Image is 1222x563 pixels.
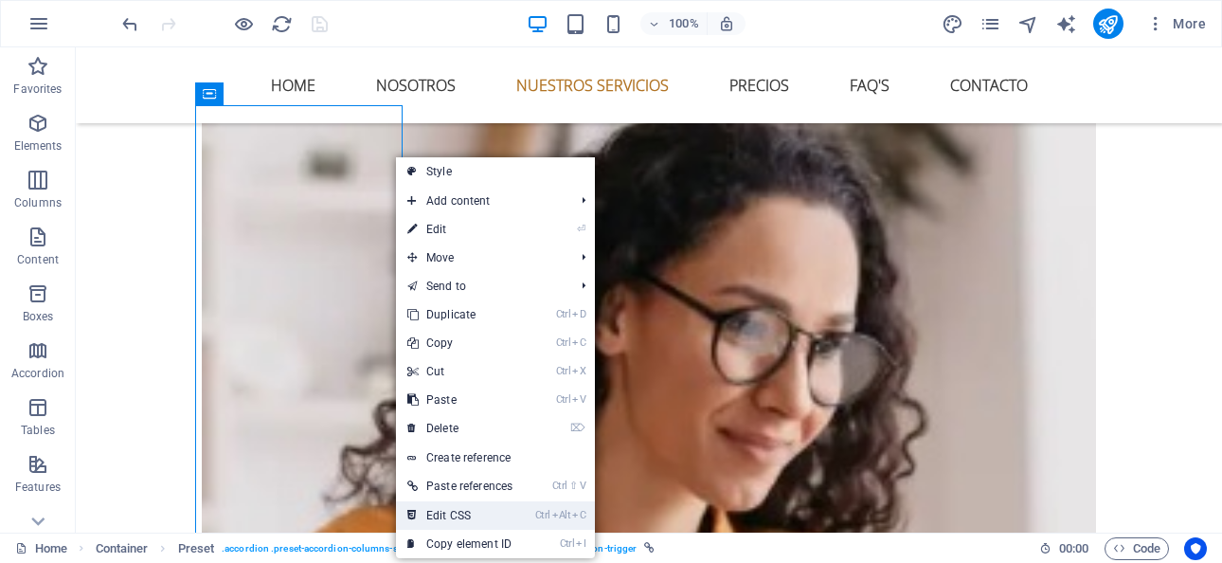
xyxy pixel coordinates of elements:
[580,480,585,492] i: V
[1017,13,1039,35] i: Navigator
[569,480,578,492] i: ⇧
[1184,537,1207,560] button: Usercentrics
[942,13,963,35] i: Design (Ctrl+Alt+Y)
[552,509,571,521] i: Alt
[1055,13,1077,35] i: AI Writer
[552,480,567,492] i: Ctrl
[572,336,585,349] i: C
[396,157,595,186] a: Style
[14,195,62,210] p: Columns
[718,15,735,32] i: On resize automatically adjust zoom level to fit chosen device.
[96,537,656,560] nav: breadcrumb
[1113,537,1160,560] span: Code
[396,444,595,472] a: Create reference
[396,272,566,300] a: Send to
[13,82,62,97] p: Favorites
[577,223,585,235] i: ⏎
[396,501,524,530] a: CtrlAltCEdit CSS
[560,537,575,550] i: Ctrl
[556,393,571,406] i: Ctrl
[1039,537,1089,560] h6: Session time
[14,138,63,154] p: Elements
[15,537,67,560] a: Click to cancel selection. Double-click to open Pages
[396,300,524,329] a: CtrlDDuplicate
[1017,12,1040,35] button: navigator
[535,509,550,521] i: Ctrl
[942,12,964,35] button: design
[270,12,293,35] button: reload
[1097,13,1119,35] i: Publish
[979,12,1002,35] button: pages
[96,537,149,560] span: Click to select. Double-click to edit
[556,336,571,349] i: Ctrl
[572,365,585,377] i: X
[1059,537,1088,560] span: 00 00
[15,480,61,495] p: Features
[576,537,585,550] i: I
[644,543,655,554] i: This element is linked
[1072,541,1075,555] span: :
[11,366,64,381] p: Accordion
[17,252,59,267] p: Content
[669,12,699,35] h6: 100%
[396,386,524,414] a: CtrlVPaste
[271,13,293,35] i: Reload page
[572,509,585,521] i: C
[396,530,524,558] a: CtrlICopy element ID
[222,537,434,560] span: . accordion .preset-accordion-columns-solutions
[1146,14,1206,33] span: More
[1055,12,1078,35] button: text_generator
[979,13,1001,35] i: Pages (Ctrl+Alt+S)
[396,187,566,215] span: Add content
[640,12,708,35] button: 100%
[396,414,524,443] a: ⌦Delete
[119,13,141,35] i: Undo: Edit (S)CSS (Ctrl+Z)
[572,393,585,406] i: V
[23,309,54,324] p: Boxes
[1139,9,1213,39] button: More
[396,357,524,386] a: CtrlXCut
[118,12,141,35] button: undo
[557,537,638,560] span: . accordion-trigger
[570,422,585,434] i: ⌦
[396,215,524,244] a: ⏎Edit
[396,472,524,500] a: Ctrl⇧VPaste references
[178,537,215,560] span: Click to select. Double-click to edit
[1105,537,1169,560] button: Code
[396,244,566,272] span: Move
[21,423,55,438] p: Tables
[396,329,524,357] a: CtrlCCopy
[1093,9,1123,39] button: publish
[572,308,585,320] i: D
[556,308,571,320] i: Ctrl
[556,365,571,377] i: Ctrl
